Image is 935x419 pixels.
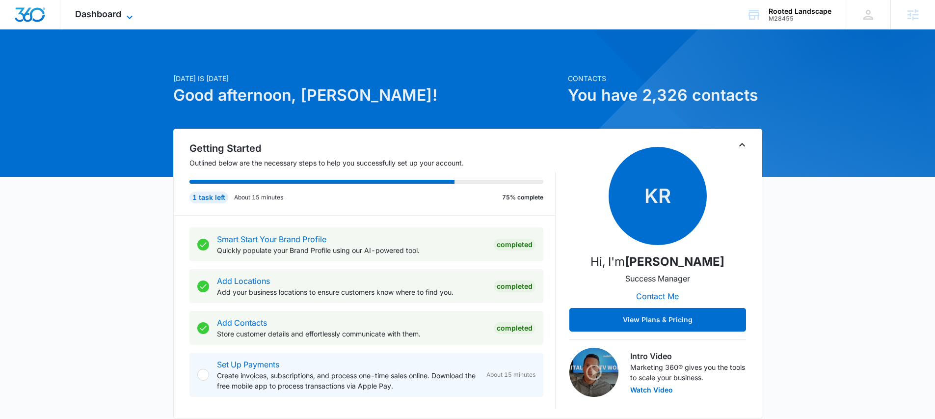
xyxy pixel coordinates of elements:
button: Watch Video [630,387,673,393]
a: Add Contacts [217,318,267,328]
button: Toggle Collapse [736,139,748,151]
p: Create invoices, subscriptions, and process one-time sales online. Download the free mobile app t... [217,370,479,391]
p: Success Manager [625,273,690,284]
div: Completed [494,280,535,292]
div: Completed [494,239,535,251]
button: Contact Me [626,284,689,308]
span: Dashboard [75,9,121,19]
img: Intro Video [569,348,618,397]
a: Set Up Payments [217,360,279,369]
h3: Intro Video [630,350,746,362]
p: Hi, I'm [590,253,724,271]
a: Smart Start Your Brand Profile [217,234,326,244]
span: KR [609,147,707,245]
div: account name [769,7,831,15]
div: account id [769,15,831,22]
p: About 15 minutes [234,193,283,202]
p: [DATE] is [DATE] [173,73,562,84]
p: Add your business locations to ensure customers know where to find you. [217,287,486,297]
p: Contacts [568,73,762,84]
div: 1 task left [189,192,228,203]
p: Store customer details and effortlessly communicate with them. [217,329,486,339]
p: 75% complete [502,193,543,202]
h1: You have 2,326 contacts [568,84,762,107]
p: Marketing 360® gives you the tools to scale your business. [630,362,746,383]
p: Outlined below are the necessary steps to help you successfully set up your account. [189,158,556,168]
strong: [PERSON_NAME] [625,254,724,269]
p: Quickly populate your Brand Profile using our AI-powered tool. [217,245,486,255]
h1: Good afternoon, [PERSON_NAME]! [173,84,562,107]
button: View Plans & Pricing [569,308,746,332]
div: Completed [494,322,535,334]
span: About 15 minutes [486,370,535,379]
a: Add Locations [217,276,270,286]
h2: Getting Started [189,141,556,156]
